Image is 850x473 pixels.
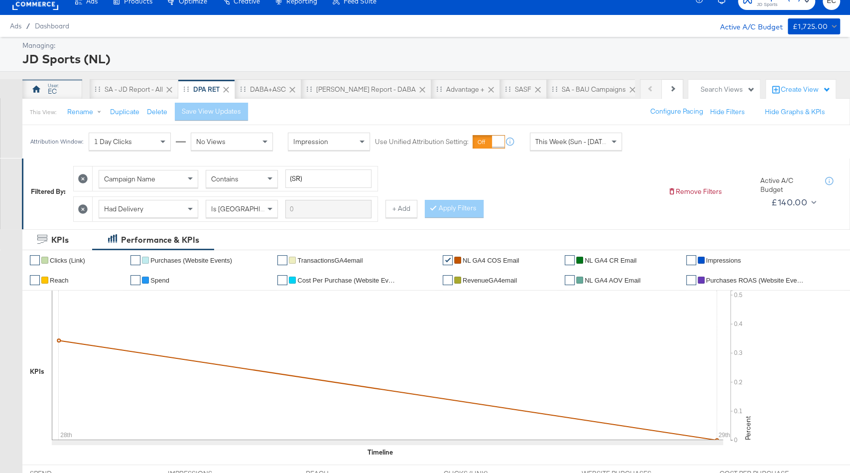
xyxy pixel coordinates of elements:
span: Impression [293,137,328,146]
button: Duplicate [110,107,139,117]
div: KPIs [51,234,69,246]
a: ✔ [443,255,453,265]
button: Remove Filters [668,187,722,196]
div: DABA+ASC [250,85,286,94]
input: Enter a search term [285,169,371,188]
div: EC [48,87,57,96]
div: Create View [781,85,831,95]
button: £1,725.00 [788,18,840,34]
div: Drag to reorder tab [505,86,510,92]
div: [PERSON_NAME] Report - DABA [316,85,416,94]
a: ✔ [130,255,140,265]
a: ✔ [277,255,287,265]
button: + Add [385,200,417,218]
button: Configure Pacing [643,103,710,121]
span: Impressions [706,257,741,264]
span: RevenueGA4email [463,277,517,284]
span: / [21,22,35,30]
span: Purchases (Website Events) [150,257,232,264]
a: ✔ [565,255,575,265]
span: Spend [150,277,169,284]
span: Ads [10,22,21,30]
span: No Views [196,137,226,146]
div: Managing: [22,41,838,50]
a: ✔ [443,275,453,285]
a: ✔ [565,275,575,285]
div: Drag to reorder tab [306,86,312,92]
span: NL GA4 AOV Email [585,277,640,284]
span: This Week (Sun - [DATE]) [535,137,610,146]
div: £140.00 [771,195,807,210]
span: TransactionsGA4email [297,257,363,264]
div: Drag to reorder tab [240,86,245,92]
a: ✔ [686,275,696,285]
div: JD Sports (NL) [22,50,838,67]
span: 1 Day Clicks [94,137,132,146]
text: Percent [743,416,752,440]
button: Hide Filters [710,107,745,117]
span: Purchases ROAS (Website Events) [706,277,806,284]
div: Search Views [701,85,755,94]
span: Had Delivery [104,204,143,213]
div: Active A/C Budget [760,176,815,194]
label: Use Unified Attribution Setting: [375,137,469,147]
div: SA - BAU Campaigns [562,85,626,94]
div: This View: [30,108,56,116]
a: ✔ [277,275,287,285]
div: SASF [515,85,531,94]
span: Campaign Name [104,174,155,183]
div: Drag to reorder tab [552,86,557,92]
span: JD Sports [757,1,801,9]
span: NL GA4 CR Email [585,257,636,264]
span: Clicks (Link) [50,257,85,264]
a: ✔ [30,275,40,285]
a: ✔ [686,255,696,265]
button: £140.00 [767,194,819,210]
div: Performance & KPIs [121,234,199,246]
div: KPIs [30,367,44,376]
button: Rename [60,103,112,121]
button: Hide Graphs & KPIs [765,107,825,117]
div: SA - JD Report - All [105,85,163,94]
a: ✔ [130,275,140,285]
div: Timeline [367,448,393,457]
div: £1,725.00 [793,20,828,33]
div: Drag to reorder tab [95,86,100,92]
span: Reach [50,277,69,284]
span: Cost Per Purchase (Website Events) [297,277,397,284]
div: Filtered By: [31,187,66,196]
div: Active A/C Budget [710,18,783,33]
span: Is [GEOGRAPHIC_DATA] [211,204,287,213]
input: Enter a search term [285,200,371,218]
a: Dashboard [35,22,69,30]
div: Advantage + [446,85,485,94]
div: Drag to reorder tab [436,86,442,92]
span: NL GA4 COS Email [463,257,519,264]
span: Contains [211,174,239,183]
div: Attribution Window: [30,138,84,145]
button: Delete [147,107,167,117]
a: ✔ [30,255,40,265]
div: DPA RET [193,85,220,94]
div: Drag to reorder tab [183,86,189,92]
